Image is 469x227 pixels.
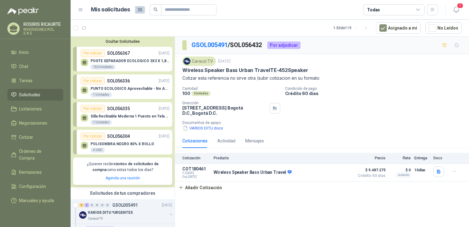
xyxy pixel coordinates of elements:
p: Cotizar esta referencia no sirve otra (subir cotizacion en su formato [182,75,462,82]
button: Añadir Cotización [175,181,225,194]
div: 3 [79,203,84,207]
p: 100 [182,91,190,96]
div: Caracol TV [182,57,216,66]
div: 0 [95,203,99,207]
button: 1 [451,4,462,15]
a: Solicitudes [7,89,63,101]
p: GSOL005491 [112,203,138,207]
p: [STREET_ADDRESS] Bogotá D.C. , Bogotá D.C. [182,105,267,116]
span: Remisiones [19,169,42,176]
img: Company Logo [184,58,190,65]
span: Configuración [19,183,46,190]
p: Producto [214,156,351,160]
p: 10 días [414,166,430,174]
p: Cotización [182,156,210,160]
div: Cotizaciones [182,137,207,144]
p: Wireless Speaker Bass Urban TravelTE-452Speaker [182,67,308,74]
div: Por cotizar [81,50,105,57]
b: cientos de solicitudes de compra [92,162,159,172]
span: Crédito 60 días [355,174,386,177]
a: 3 2 0 0 0 0 GSOL005491[DATE] Company LogoVARIOS DITU *URGENTESCaracol TV [79,201,173,221]
span: 35 [135,6,145,14]
div: 150 Unidades [91,65,115,70]
div: Mensajes [245,137,264,144]
span: Chat [19,63,28,70]
p: INVERSIONES ROL S.A.S [23,28,63,35]
a: Inicio [7,46,63,58]
img: Company Logo [79,211,87,219]
div: Unidades [192,91,211,96]
div: 4 UND [91,148,105,153]
div: Incluido [396,173,411,177]
span: Exp: [DATE] [182,175,210,179]
div: Por cotizar [81,105,105,112]
span: $ 9.487.275 [355,166,386,174]
p: [DATE] [218,58,231,64]
a: Cotizar [7,131,63,143]
p: Precio [355,156,386,160]
div: Por cotizar [81,133,105,140]
p: SOL056367 [107,50,130,57]
a: Tareas [7,75,63,86]
p: Flete [389,156,411,160]
div: 1 Unidades [91,120,112,125]
a: GSOL005491 [192,41,228,49]
p: [DATE] [159,133,169,139]
p: Dirección [182,101,267,105]
span: Negociaciones [19,120,47,126]
p: PUNTO ECOLOGICO Aprovechable - No Aprovechable 20Litros Blanco - Negro [91,86,169,91]
p: VARIOS DITU *URGENTES [88,209,133,215]
p: Entrega [414,156,430,160]
p: POSTE SEPARADOR ECOLOGICO 3X3 X 1,80 CUADRADO [91,59,169,63]
p: Crédito 60 días [285,91,467,96]
div: Por cotizar [81,77,105,85]
p: SOL056304 [107,133,130,140]
div: 0 [105,203,110,207]
p: $ 0 [389,166,411,174]
p: [DATE] [159,50,169,56]
img: Logo peakr [7,7,39,15]
a: Chat [7,61,63,72]
a: Por cotizarSOL056367[DATE] POSTE SEPARADOR ECOLOGICO 3X3 X 1,80 CUADRADO150 Unidades [73,47,172,71]
span: Manuales y ayuda [19,197,54,204]
div: 0 [100,203,105,207]
p: SOL056336 [107,78,130,84]
div: 0 [90,203,94,207]
span: search [153,7,158,12]
button: VARIOS DITU.docx [182,125,224,131]
a: Negociaciones [7,117,63,129]
a: Por cotizarSOL056335[DATE] Silla Reclinable Moderna 1 Puesto en Tela Mecánica Praxis Elite Living... [73,102,172,127]
div: 1 Unidades [91,92,112,97]
span: Solicitudes [19,91,40,98]
p: ROSIRIS RICAURTE [23,22,63,26]
p: [DATE] [159,106,169,112]
a: Órdenes de Compra [7,145,63,164]
p: Documentos de apoyo [182,121,467,125]
p: SOL056335 [107,105,130,112]
h1: Mis solicitudes [91,5,130,14]
span: Licitaciones [19,106,42,112]
a: Configuración [7,181,63,192]
p: POLISOMBRA NEGRO 80% X ROLLO [91,142,154,146]
span: 1 [457,3,463,9]
div: Solicitudes de tus compradores [71,187,175,199]
a: Licitaciones [7,103,63,115]
div: 2 [84,203,89,207]
div: Por adjudicar [267,42,300,49]
p: [DATE] [159,78,169,84]
span: C: [DATE] [182,171,210,175]
div: Todas [367,6,380,13]
div: Actividad [217,137,235,144]
a: Remisiones [7,166,63,178]
span: Cotizar [19,134,33,141]
p: / SOL056432 [192,40,262,50]
p: Cantidad [182,86,280,91]
p: Condición de pago [285,86,467,91]
span: Tareas [19,77,33,84]
button: No Leídos [425,22,462,34]
p: ¿Quieres recibir como estas todos los días? [77,161,169,173]
div: Ocultar SolicitudesPor cotizarSOL056367[DATE] POSTE SEPARADOR ECOLOGICO 3X3 X 1,80 CUADRADO150 Un... [71,37,175,187]
div: 1 - 50 de 119 [333,23,371,33]
p: [DATE] [162,202,172,208]
button: Asignado a mi [376,22,421,34]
